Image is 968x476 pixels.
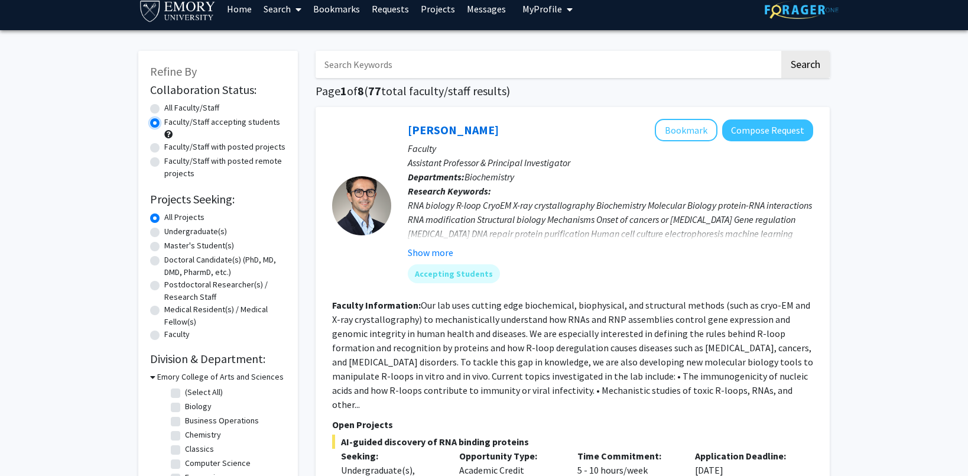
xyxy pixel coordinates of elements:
[408,185,491,197] b: Research Keywords:
[164,155,286,180] label: Faculty/Staff with posted remote projects
[157,371,284,383] h3: Emory College of Arts and Sciences
[164,279,286,303] label: Postdoctoral Researcher(s) / Research Staff
[340,83,347,98] span: 1
[164,211,204,224] label: All Projects
[332,417,813,432] p: Open Projects
[722,119,813,141] button: Compose Request to Charles Bou-Nader
[316,84,830,98] h1: Page of ( total faculty/staff results)
[164,239,234,252] label: Master's Student(s)
[408,198,813,255] div: RNA biology R-loop CryoEM X-ray crystallography Biochemistry Molecular Biology protein-RNA intera...
[150,192,286,206] h2: Projects Seeking:
[316,51,779,78] input: Search Keywords
[765,1,839,19] img: ForagerOne Logo
[164,116,280,128] label: Faculty/Staff accepting students
[164,102,219,114] label: All Faculty/Staff
[358,83,364,98] span: 8
[332,299,421,311] b: Faculty Information:
[150,83,286,97] h2: Collaboration Status:
[408,245,453,260] button: Show more
[185,386,223,399] label: (Select All)
[164,141,285,153] label: Faculty/Staff with posted projects
[9,423,50,467] iframe: Chat
[459,449,560,463] p: Opportunity Type:
[150,64,197,79] span: Refine By
[408,141,813,156] p: Faculty
[185,429,221,441] label: Chemistry
[150,352,286,366] h2: Division & Department:
[522,3,562,15] span: My Profile
[408,156,813,170] p: Assistant Professor & Principal Investigator
[164,225,227,238] label: Undergraduate(s)
[695,449,795,463] p: Application Deadline:
[408,264,500,283] mat-chip: Accepting Students
[164,328,190,341] label: Faculty
[185,457,251,469] label: Computer Science
[368,83,381,98] span: 77
[164,303,286,328] label: Medical Resident(s) / Medical Fellow(s)
[781,51,830,78] button: Search
[655,119,717,141] button: Add Charles Bou-Nader to Bookmarks
[408,122,499,137] a: [PERSON_NAME]
[332,299,813,410] fg-read-more: Our lab uses cutting edge biochemical, biophysical, and structural methods (such as cryo-EM and X...
[332,435,813,449] span: AI-guided discovery of RNA binding proteins
[464,171,514,183] span: Biochemistry
[185,443,214,455] label: Classics
[408,171,464,183] b: Departments:
[577,449,678,463] p: Time Commitment:
[185,415,259,427] label: Business Operations
[185,400,212,413] label: Biology
[341,449,441,463] p: Seeking:
[164,254,286,279] label: Doctoral Candidate(s) (PhD, MD, DMD, PharmD, etc.)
